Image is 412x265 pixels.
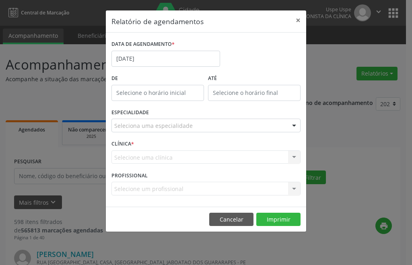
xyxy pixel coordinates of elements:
[111,169,148,182] label: PROFISSIONAL
[111,72,204,85] label: De
[114,121,193,130] span: Seleciona uma especialidade
[290,10,306,30] button: Close
[208,72,301,85] label: ATÉ
[111,107,149,119] label: ESPECIALIDADE
[111,138,134,150] label: CLÍNICA
[209,213,253,226] button: Cancelar
[111,85,204,101] input: Selecione o horário inicial
[111,16,204,27] h5: Relatório de agendamentos
[256,213,301,226] button: Imprimir
[111,38,175,51] label: DATA DE AGENDAMENTO
[111,51,220,67] input: Selecione uma data ou intervalo
[208,85,301,101] input: Selecione o horário final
